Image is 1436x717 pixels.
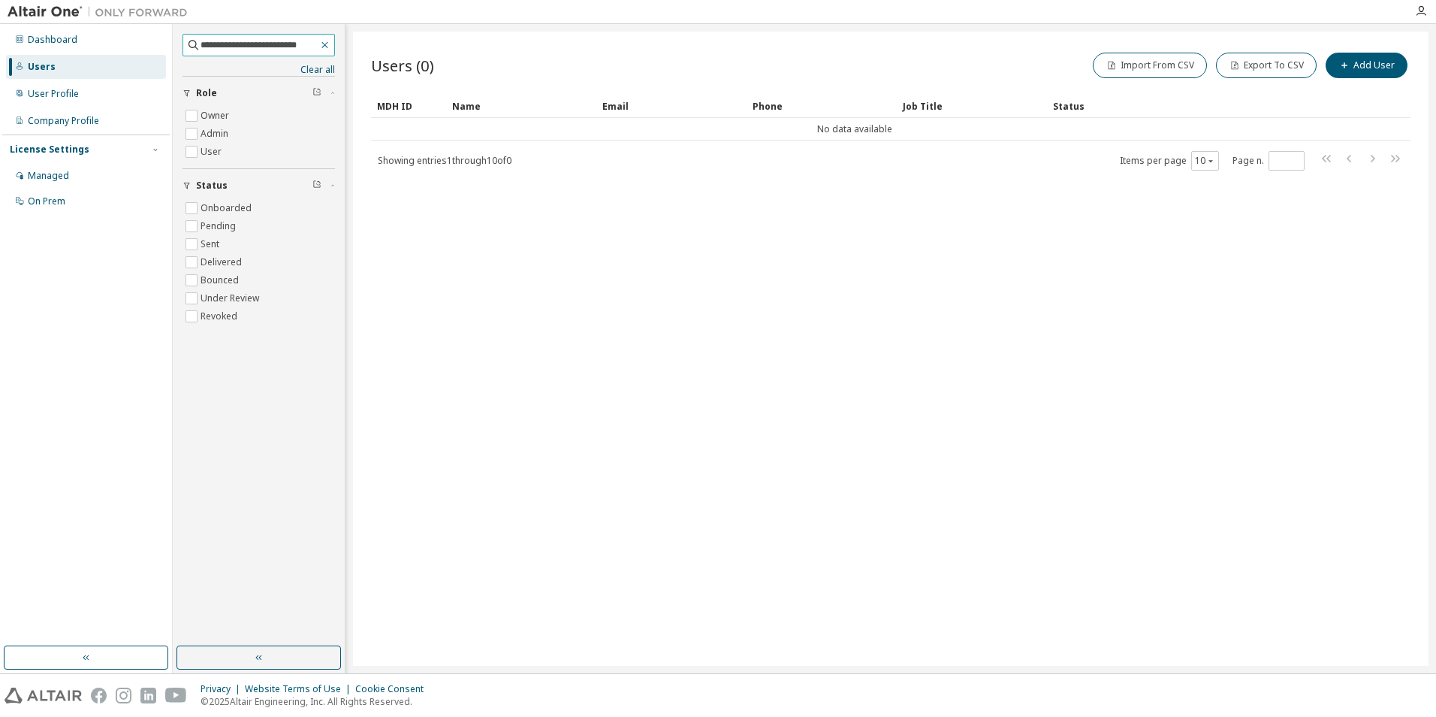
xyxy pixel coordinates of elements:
[1216,53,1317,78] button: Export To CSV
[1232,151,1305,171] span: Page n.
[183,77,335,110] button: Role
[183,64,335,76] a: Clear all
[140,688,156,703] img: linkedin.svg
[201,125,231,143] label: Admin
[10,144,89,156] div: License Settings
[28,170,69,182] div: Managed
[28,195,65,207] div: On Prem
[201,271,242,289] label: Bounced
[201,107,232,125] label: Owner
[201,143,225,161] label: User
[245,683,355,695] div: Website Terms of Use
[165,688,187,703] img: youtube.svg
[201,235,222,253] label: Sent
[201,289,262,307] label: Under Review
[28,115,99,127] div: Company Profile
[201,253,245,271] label: Delivered
[116,688,131,703] img: instagram.svg
[201,307,240,325] label: Revoked
[753,94,891,118] div: Phone
[377,94,440,118] div: MDH ID
[91,688,107,703] img: facebook.svg
[5,688,82,703] img: altair_logo.svg
[1195,155,1215,167] button: 10
[378,154,511,167] span: Showing entries 1 through 10 of 0
[196,87,217,99] span: Role
[201,683,245,695] div: Privacy
[201,695,433,708] p: © 2025 Altair Engineering, Inc. All Rights Reserved.
[355,683,433,695] div: Cookie Consent
[1120,151,1219,171] span: Items per page
[1326,53,1407,78] button: Add User
[201,199,255,217] label: Onboarded
[28,34,77,46] div: Dashboard
[903,94,1041,118] div: Job Title
[1053,94,1332,118] div: Status
[312,180,321,192] span: Clear filter
[1093,53,1207,78] button: Import From CSV
[602,94,741,118] div: Email
[452,94,590,118] div: Name
[28,88,79,100] div: User Profile
[28,61,56,73] div: Users
[8,5,195,20] img: Altair One
[201,217,239,235] label: Pending
[371,55,434,76] span: Users (0)
[371,118,1338,141] td: No data available
[312,87,321,99] span: Clear filter
[183,169,335,202] button: Status
[196,180,228,192] span: Status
